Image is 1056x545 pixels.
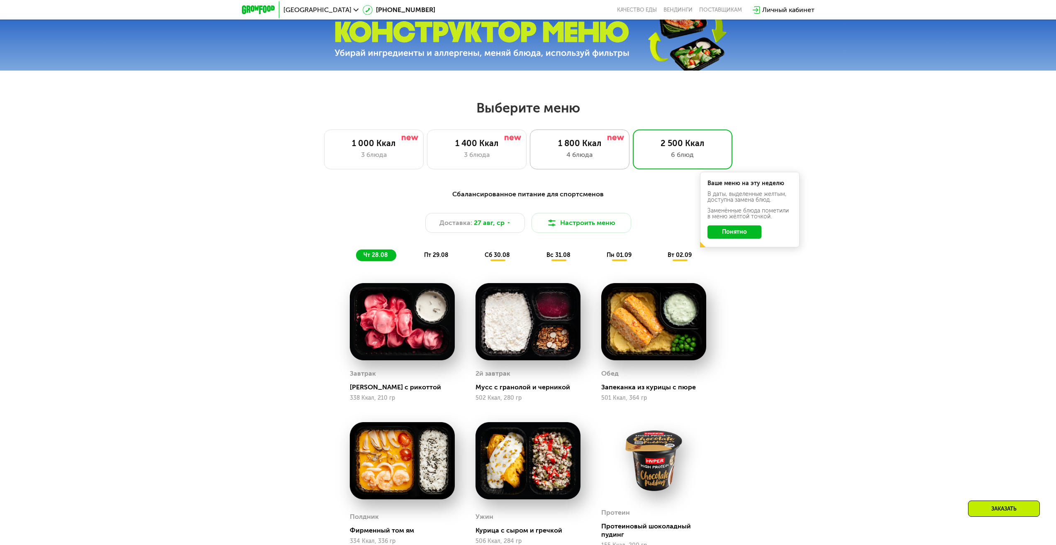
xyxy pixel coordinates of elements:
[476,526,587,535] div: Курица с сыром и гречкой
[27,100,1029,116] h2: Выберите меню
[476,538,580,545] div: 506 Ккал, 284 гр
[350,526,461,535] div: Фирменный том ям
[439,218,472,228] span: Доставка:
[333,138,415,148] div: 1 000 Ккал
[436,150,518,160] div: 3 блюда
[668,252,692,259] span: вт 02.09
[641,150,724,160] div: 6 блюд
[607,252,632,259] span: пн 01.09
[283,7,351,13] span: [GEOGRAPHIC_DATA]
[641,138,724,148] div: 2 500 Ккал
[601,506,630,519] div: Протеин
[333,150,415,160] div: 3 блюда
[601,395,706,401] div: 501 Ккал, 364 гр
[476,383,587,391] div: Мусс с гранолой и черникой
[707,181,792,186] div: Ваше меню на эту неделю
[424,252,449,259] span: пт 29.08
[762,5,815,15] div: Личный кабинет
[476,511,493,523] div: Ужин
[350,511,379,523] div: Полдник
[363,5,435,15] a: [PHONE_NUMBER]
[350,383,461,391] div: [PERSON_NAME] с рикоттой
[601,522,713,539] div: Протеиновый шоколадный пудинг
[539,150,621,160] div: 4 блюда
[350,538,455,545] div: 334 Ккал, 336 гр
[546,252,571,259] span: вс 31.08
[283,189,774,200] div: Сбалансированное питание для спортсменов
[707,225,761,239] button: Понятно
[363,252,388,259] span: чт 28.08
[350,395,455,401] div: 338 Ккал, 210 гр
[663,7,693,13] a: Вендинги
[474,218,505,228] span: 27 авг, ср
[476,395,580,401] div: 502 Ккал, 280 гр
[601,367,619,380] div: Обед
[436,138,518,148] div: 1 400 Ккал
[601,383,713,391] div: Запеканка из курицы с пюре
[968,501,1040,517] div: Заказать
[707,191,792,203] div: В даты, выделенные желтым, доступна замена блюд.
[617,7,657,13] a: Качество еды
[476,367,510,380] div: 2й завтрак
[699,7,742,13] div: поставщикам
[707,208,792,220] div: Заменённые блюда пометили в меню жёлтой точкой.
[539,138,621,148] div: 1 800 Ккал
[532,213,631,233] button: Настроить меню
[350,367,376,380] div: Завтрак
[485,252,510,259] span: сб 30.08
